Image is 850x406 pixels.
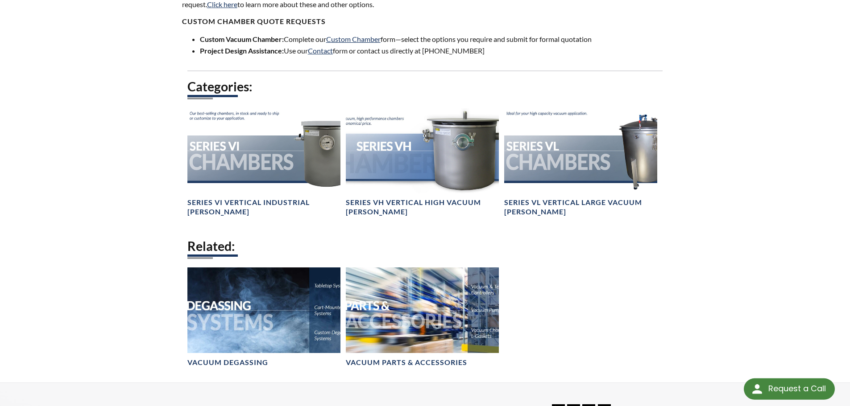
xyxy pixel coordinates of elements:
[187,267,340,368] a: Degassing Systems headerVacuum Degassing
[346,358,467,367] h4: Vacuum Parts & Accessories
[504,108,657,217] a: Series VL Chambers headerSeries VL Vertical Large Vacuum [PERSON_NAME]
[326,35,381,43] a: Custom Chamber
[744,378,835,400] div: Request a Call
[346,267,499,368] a: Vacuum Parts & Accessories headerVacuum Parts & Accessories
[187,108,340,217] a: Series VI Chambers headerSeries VI Vertical Industrial [PERSON_NAME]
[182,17,668,26] h4: Custom chamber QUOTe requests
[200,45,668,57] li: Use our form or contact us directly at [PHONE_NUMBER]
[187,198,340,217] h4: Series VI Vertical Industrial [PERSON_NAME]
[750,382,764,396] img: round button
[308,46,333,55] a: Contact
[346,108,499,217] a: Series VH Chambers headerSeries VH Vertical High Vacuum [PERSON_NAME]
[200,46,284,55] strong: Project Design Assistance:
[346,198,499,217] h4: Series VH Vertical High Vacuum [PERSON_NAME]
[187,78,663,95] h2: Categories:
[187,358,268,367] h4: Vacuum Degassing
[200,33,668,45] li: Complete our form—select the options you require and submit for formal quotation
[504,198,657,217] h4: Series VL Vertical Large Vacuum [PERSON_NAME]
[200,35,284,43] strong: Custom Vacuum Chamber:
[187,238,663,254] h2: Related:
[768,378,826,399] div: Request a Call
